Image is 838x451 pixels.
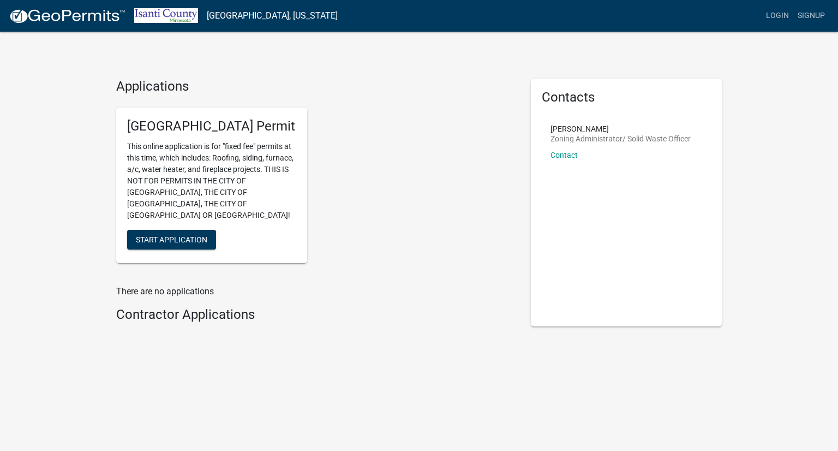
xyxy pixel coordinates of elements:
[550,151,578,159] a: Contact
[550,125,691,133] p: [PERSON_NAME]
[127,118,296,134] h5: [GEOGRAPHIC_DATA] Permit
[134,8,198,23] img: Isanti County, Minnesota
[550,135,691,143] p: Zoning Administrator/ Solid Waste Officer
[116,285,514,298] p: There are no applications
[127,230,216,250] button: Start Application
[116,79,514,94] h4: Applications
[542,90,711,105] h5: Contacts
[127,141,296,221] p: This online application is for "fixed fee" permits at this time, which includes: Roofing, siding,...
[793,5,829,26] a: Signup
[136,235,207,244] span: Start Application
[116,79,514,272] wm-workflow-list-section: Applications
[116,307,514,327] wm-workflow-list-section: Contractor Applications
[762,5,793,26] a: Login
[116,307,514,323] h4: Contractor Applications
[207,7,338,25] a: [GEOGRAPHIC_DATA], [US_STATE]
